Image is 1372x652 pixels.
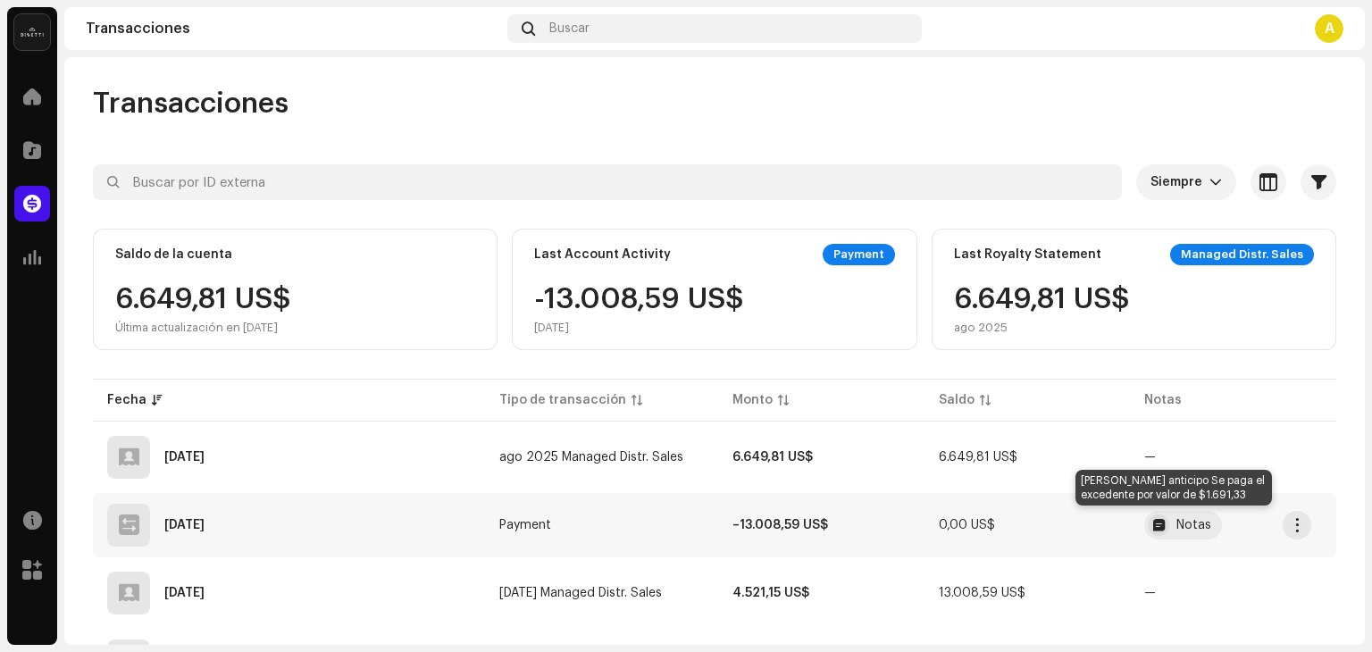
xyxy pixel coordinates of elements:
div: ago 2025 [954,321,1130,335]
span: 6.649,81 US$ [939,451,1017,464]
span: Payment [499,519,551,531]
div: Last Royalty Statement [954,247,1101,262]
div: Managed Distr. Sales [1170,244,1314,265]
re-a-table-badge: — [1144,451,1156,464]
span: ago 2025 Managed Distr. Sales [499,451,683,464]
div: Transacciones [86,21,500,36]
div: Monto [732,391,773,409]
re-a-table-badge: — [1144,587,1156,599]
div: Notas [1176,519,1211,531]
span: Siempre [1150,164,1209,200]
span: Buscar [549,21,590,36]
div: [DATE] [534,321,744,335]
div: A [1315,14,1343,43]
div: Última actualización en [DATE] [115,321,291,335]
div: Saldo [939,391,975,409]
strong: 4.521,15 US$ [732,587,809,599]
div: dropdown trigger [1209,164,1222,200]
div: Saldo de la cuenta [115,247,232,262]
div: Payment [823,244,895,265]
span: Se salda anticipo Se paga el excedente por valor de $1.691,33 [1144,511,1322,539]
img: 02a7c2d3-3c89-4098-b12f-2ff2945c95ee [14,14,50,50]
span: jul 2025 Managed Distr. Sales [499,587,662,599]
div: 2 oct 2025 [164,451,205,464]
span: 13.008,59 US$ [939,587,1025,599]
div: Tipo de transacción [499,391,626,409]
strong: –13.008,59 US$ [732,519,828,531]
div: 12 sept 2025 [164,519,205,531]
strong: 6.649,81 US$ [732,451,813,464]
div: Last Account Activity [534,247,671,262]
input: Buscar por ID externa [93,164,1122,200]
div: Fecha [107,391,146,409]
div: 2 sept 2025 [164,587,205,599]
span: 0,00 US$ [939,519,995,531]
span: Transacciones [93,86,289,121]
